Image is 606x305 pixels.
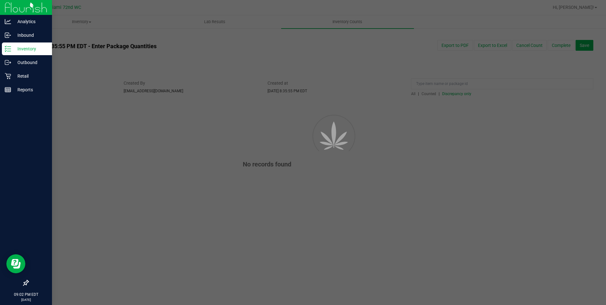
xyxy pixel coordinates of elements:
iframe: Resource center [6,254,25,273]
p: Inbound [11,31,49,39]
inline-svg: Analytics [5,18,11,25]
inline-svg: Retail [5,73,11,79]
p: Outbound [11,59,49,66]
p: Retail [11,72,49,80]
p: Inventory [11,45,49,53]
p: [DATE] [3,297,49,302]
p: Reports [11,86,49,94]
inline-svg: Inbound [5,32,11,38]
p: 09:02 PM EDT [3,292,49,297]
inline-svg: Outbound [5,59,11,66]
p: Analytics [11,18,49,25]
inline-svg: Reports [5,87,11,93]
inline-svg: Inventory [5,46,11,52]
